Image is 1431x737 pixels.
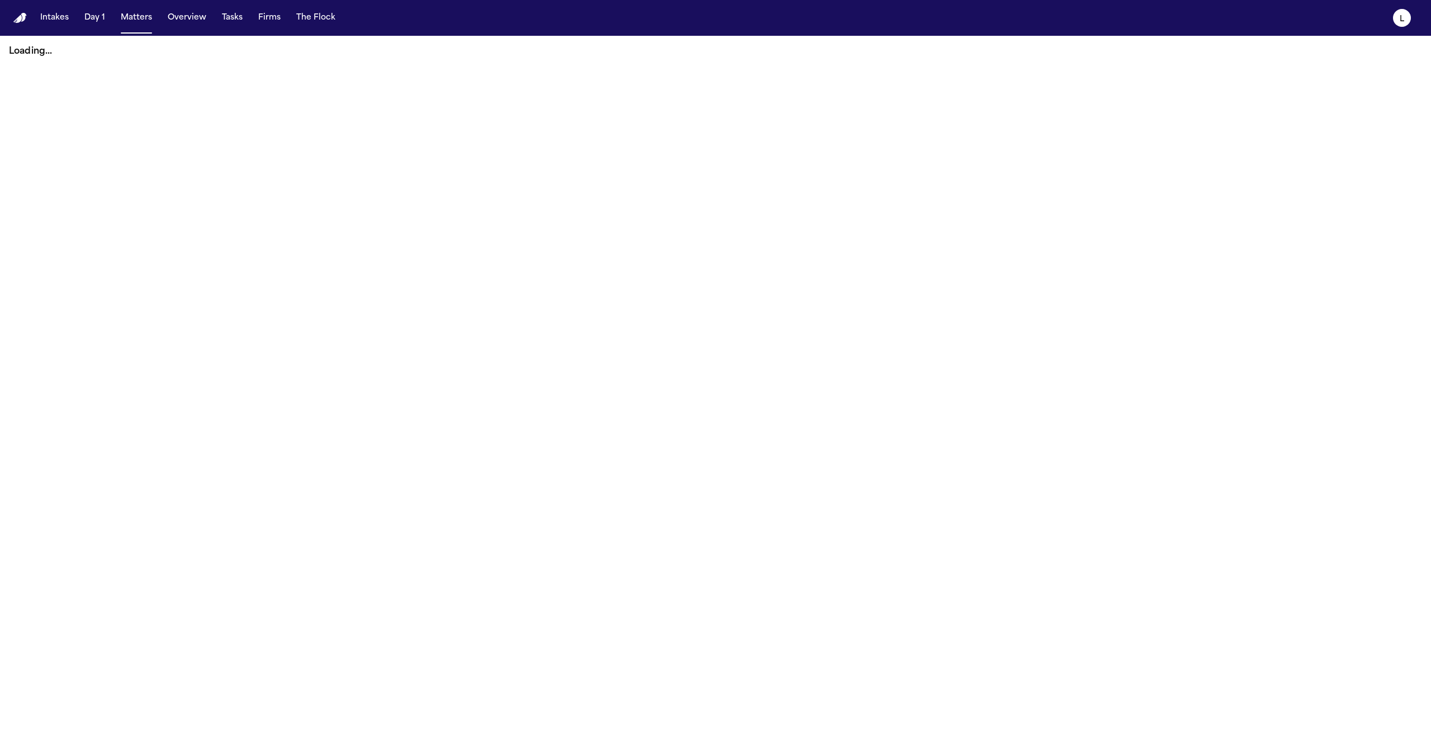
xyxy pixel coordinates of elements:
p: Loading... [9,45,1422,58]
button: Intakes [36,8,73,28]
button: Firms [254,8,285,28]
img: Finch Logo [13,13,27,23]
button: Matters [116,8,157,28]
button: Tasks [217,8,247,28]
button: Day 1 [80,8,110,28]
a: Home [13,13,27,23]
button: Overview [163,8,211,28]
text: L [1400,15,1404,23]
button: The Flock [292,8,340,28]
